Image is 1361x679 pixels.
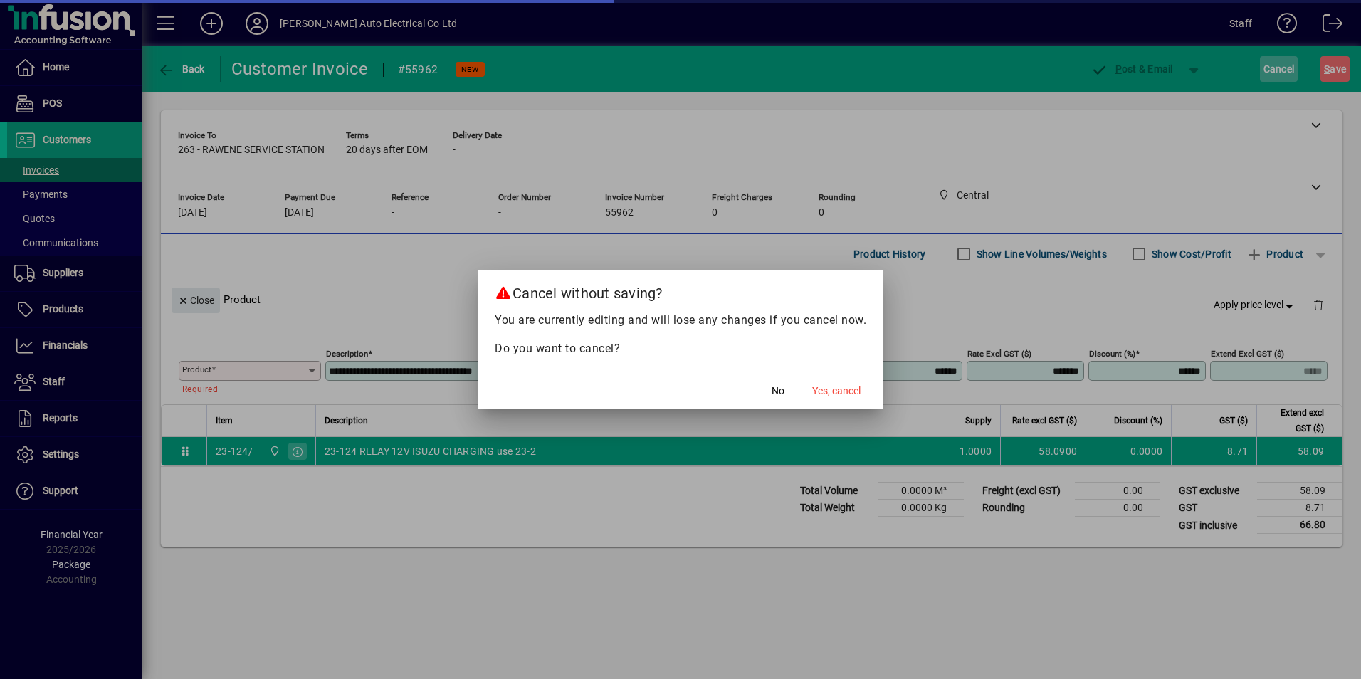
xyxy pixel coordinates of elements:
p: Do you want to cancel? [495,340,866,357]
button: No [755,378,801,404]
p: You are currently editing and will lose any changes if you cancel now. [495,312,866,329]
span: No [772,384,784,399]
h2: Cancel without saving? [478,270,883,311]
span: Yes, cancel [812,384,861,399]
button: Yes, cancel [806,378,866,404]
